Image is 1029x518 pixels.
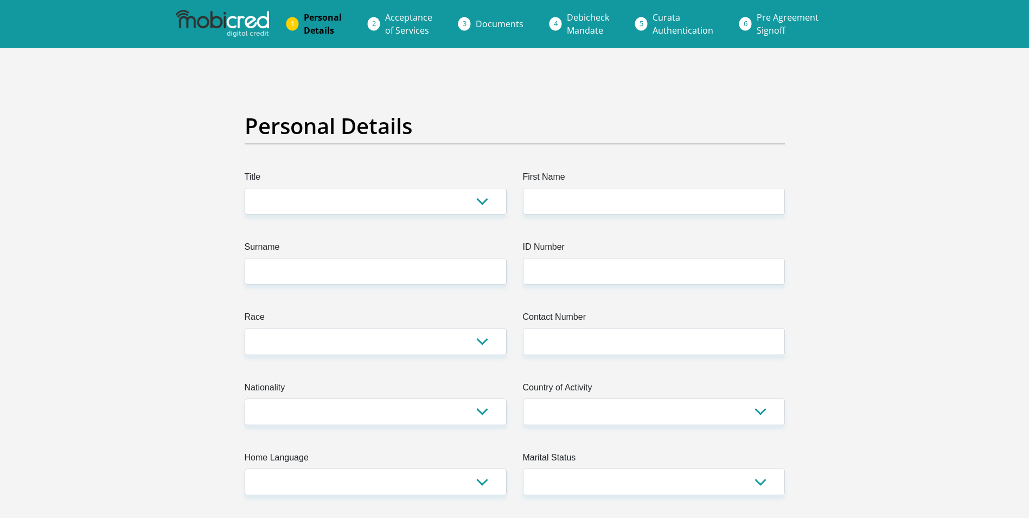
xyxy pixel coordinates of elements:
label: Race [245,311,507,328]
span: Personal Details [304,11,342,36]
label: Contact Number [523,311,785,328]
img: mobicred logo [176,10,269,37]
a: Documents [467,13,532,35]
span: Documents [476,18,523,30]
input: First Name [523,188,785,214]
label: Title [245,170,507,188]
h2: Personal Details [245,113,785,139]
a: Acceptanceof Services [376,7,441,41]
span: Debicheck Mandate [567,11,609,36]
span: Curata Authentication [653,11,713,36]
label: Surname [245,241,507,258]
a: DebicheckMandate [558,7,618,41]
label: First Name [523,170,785,188]
label: Home Language [245,451,507,469]
input: ID Number [523,258,785,285]
label: Marital Status [523,451,785,469]
a: PersonalDetails [295,7,350,41]
span: Pre Agreement Signoff [757,11,819,36]
label: Nationality [245,381,507,399]
a: Pre AgreementSignoff [748,7,827,41]
label: Country of Activity [523,381,785,399]
a: CurataAuthentication [644,7,722,41]
label: ID Number [523,241,785,258]
input: Contact Number [523,328,785,355]
span: Acceptance of Services [385,11,432,36]
input: Surname [245,258,507,285]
